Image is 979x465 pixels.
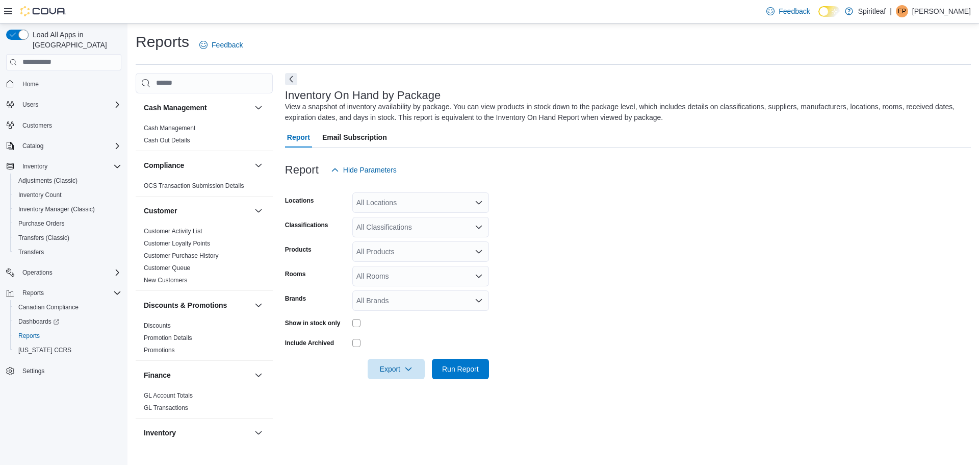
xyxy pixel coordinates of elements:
[285,197,314,205] label: Locations
[779,6,810,16] span: Feedback
[22,162,47,170] span: Inventory
[898,5,906,17] span: EP
[144,160,250,170] button: Compliance
[285,246,312,254] label: Products
[10,174,125,188] button: Adjustments (Classic)
[252,427,265,439] button: Inventory
[2,363,125,378] button: Settings
[10,245,125,259] button: Transfers
[10,202,125,216] button: Inventory Manager (Classic)
[144,124,195,132] span: Cash Management
[136,180,273,196] div: Compliance
[285,89,441,102] h3: Inventory On Hand by Package
[896,5,908,17] div: Emily P
[14,315,121,328] span: Dashboards
[10,188,125,202] button: Inventory Count
[285,102,966,123] div: View a snapshot of inventory availability by package. You can view products in stock down to the ...
[14,189,121,201] span: Inventory Count
[144,182,244,189] a: OCS Transaction Submission Details
[890,5,892,17] p: |
[6,72,121,405] nav: Complex example
[18,140,47,152] button: Catalog
[2,97,125,112] button: Users
[144,428,250,438] button: Inventory
[144,206,250,216] button: Customer
[285,164,319,176] h3: Report
[212,40,243,50] span: Feedback
[22,142,43,150] span: Catalog
[144,370,250,380] button: Finance
[144,404,188,411] a: GL Transactions
[475,199,483,207] button: Open list of options
[144,428,176,438] h3: Inventory
[22,268,53,277] span: Operations
[14,217,69,230] a: Purchase Orders
[136,225,273,290] div: Customer
[10,231,125,245] button: Transfers (Classic)
[144,240,210,247] a: Customer Loyalty Points
[18,140,121,152] span: Catalog
[136,320,273,360] div: Discounts & Promotions
[322,127,387,148] span: Email Subscription
[22,121,52,130] span: Customers
[18,266,121,279] span: Operations
[14,330,44,342] a: Reports
[144,103,207,113] h3: Cash Management
[144,276,187,284] span: New Customers
[144,103,250,113] button: Cash Management
[144,239,210,248] span: Customer Loyalty Points
[14,344,75,356] a: [US_STATE] CCRS
[14,301,83,313] a: Canadian Compliance
[144,347,175,354] a: Promotions
[144,252,219,259] a: Customer Purchase History
[136,32,189,52] h1: Reports
[2,139,125,153] button: Catalog
[14,203,121,215] span: Inventory Manager (Classic)
[144,182,244,190] span: OCS Transaction Submission Details
[285,73,297,85] button: Next
[18,177,78,185] span: Adjustments (Classic)
[18,219,65,228] span: Purchase Orders
[18,287,48,299] button: Reports
[144,391,193,400] span: GL Account Totals
[18,303,79,311] span: Canadian Compliance
[285,221,328,229] label: Classifications
[374,359,419,379] span: Export
[2,159,125,174] button: Inventory
[18,317,59,326] span: Dashboards
[18,99,42,111] button: Users
[18,78,121,90] span: Home
[10,314,125,329] a: Dashboards
[144,334,192,341] a: Promotion Details
[144,322,171,329] a: Discounts
[18,266,57,279] button: Operations
[14,246,121,258] span: Transfers
[18,119,121,132] span: Customers
[136,389,273,418] div: Finance
[252,159,265,172] button: Compliance
[14,330,121,342] span: Reports
[144,252,219,260] span: Customer Purchase History
[252,102,265,114] button: Cash Management
[10,329,125,343] button: Reports
[14,232,73,244] a: Transfers (Classic)
[144,206,177,216] h3: Customer
[14,175,82,187] a: Adjustments (Classic)
[14,217,121,230] span: Purchase Orders
[2,286,125,300] button: Reports
[136,122,273,151] div: Cash Management
[195,35,247,55] a: Feedback
[144,227,202,235] span: Customer Activity List
[10,343,125,357] button: [US_STATE] CCRS
[144,228,202,235] a: Customer Activity List
[442,364,479,374] span: Run Report
[144,300,227,310] h3: Discounts & Promotions
[18,364,121,377] span: Settings
[22,101,38,109] span: Users
[858,5,886,17] p: Spiritleaf
[2,118,125,133] button: Customers
[432,359,489,379] button: Run Report
[144,392,193,399] a: GL Account Totals
[18,365,48,377] a: Settings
